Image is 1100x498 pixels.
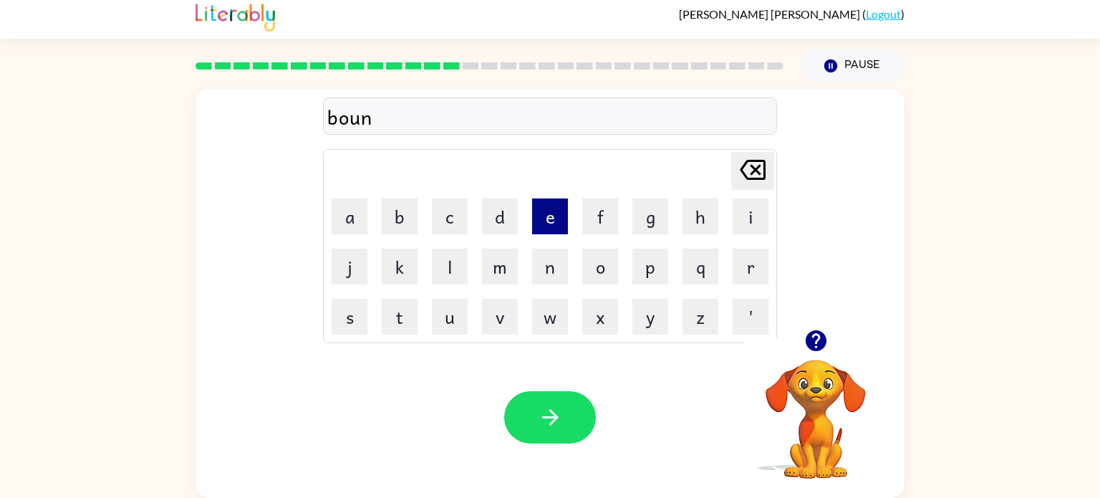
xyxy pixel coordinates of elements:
button: Pause [801,49,904,82]
video: Your browser must support playing .mp4 files to use Literably. Please try using another browser. [744,337,887,481]
button: i [733,198,768,234]
button: m [482,249,518,284]
div: ( ) [679,7,904,21]
button: n [532,249,568,284]
button: b [382,198,418,234]
button: h [682,198,718,234]
button: g [632,198,668,234]
button: c [432,198,468,234]
button: f [582,198,618,234]
button: t [382,299,418,335]
button: e [532,198,568,234]
button: w [532,299,568,335]
button: k [382,249,418,284]
button: a [332,198,367,234]
button: ' [733,299,768,335]
span: [PERSON_NAME] [PERSON_NAME] [679,7,862,21]
button: o [582,249,618,284]
button: v [482,299,518,335]
button: p [632,249,668,284]
button: u [432,299,468,335]
button: s [332,299,367,335]
button: x [582,299,618,335]
button: r [733,249,768,284]
button: l [432,249,468,284]
button: q [682,249,718,284]
button: d [482,198,518,234]
a: Logout [866,7,901,21]
div: boun [327,102,773,132]
button: y [632,299,668,335]
button: z [682,299,718,335]
button: j [332,249,367,284]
